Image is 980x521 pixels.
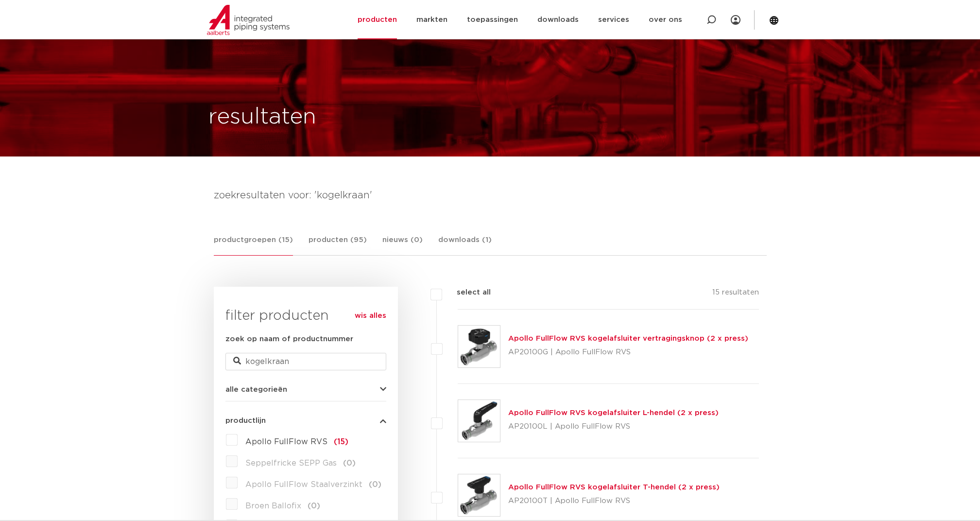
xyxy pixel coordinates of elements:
span: Seppelfricke SEPP Gas [245,459,337,467]
img: Thumbnail for Apollo FullFlow RVS kogelafsluiter vertragingsknop (2 x press) [458,326,500,367]
input: zoeken [225,353,386,370]
h4: zoekresultaten voor: 'kogelkraan' [214,188,767,203]
span: Broen Ballofix [245,502,301,510]
label: zoek op naam of productnummer [225,333,353,345]
p: 15 resultaten [712,287,759,302]
a: Apollo FullFlow RVS kogelafsluiter L-hendel (2 x press) [508,409,719,417]
span: (15) [334,438,348,446]
button: productlijn [225,417,386,424]
a: downloads (1) [438,234,492,255]
a: Apollo FullFlow RVS kogelafsluiter vertragingsknop (2 x press) [508,335,748,342]
p: AP20100T | Apollo FullFlow RVS [508,493,720,509]
a: productgroepen (15) [214,234,293,256]
span: (0) [308,502,320,510]
h3: filter producten [225,306,386,326]
span: alle categorieën [225,386,287,393]
label: select all [442,287,491,298]
span: (0) [343,459,356,467]
a: producten (95) [309,234,367,255]
p: AP20100G | Apollo FullFlow RVS [508,345,748,360]
a: wis alles [355,310,386,322]
span: Apollo FullFlow RVS [245,438,327,446]
a: nieuws (0) [382,234,423,255]
button: alle categorieën [225,386,386,393]
span: (0) [369,481,381,488]
h1: resultaten [208,102,316,133]
span: Apollo FullFlow Staalverzinkt [245,481,362,488]
img: Thumbnail for Apollo FullFlow RVS kogelafsluiter L-hendel (2 x press) [458,400,500,442]
p: AP20100L | Apollo FullFlow RVS [508,419,719,434]
img: Thumbnail for Apollo FullFlow RVS kogelafsluiter T-hendel (2 x press) [458,474,500,516]
a: Apollo FullFlow RVS kogelafsluiter T-hendel (2 x press) [508,484,720,491]
span: productlijn [225,417,266,424]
